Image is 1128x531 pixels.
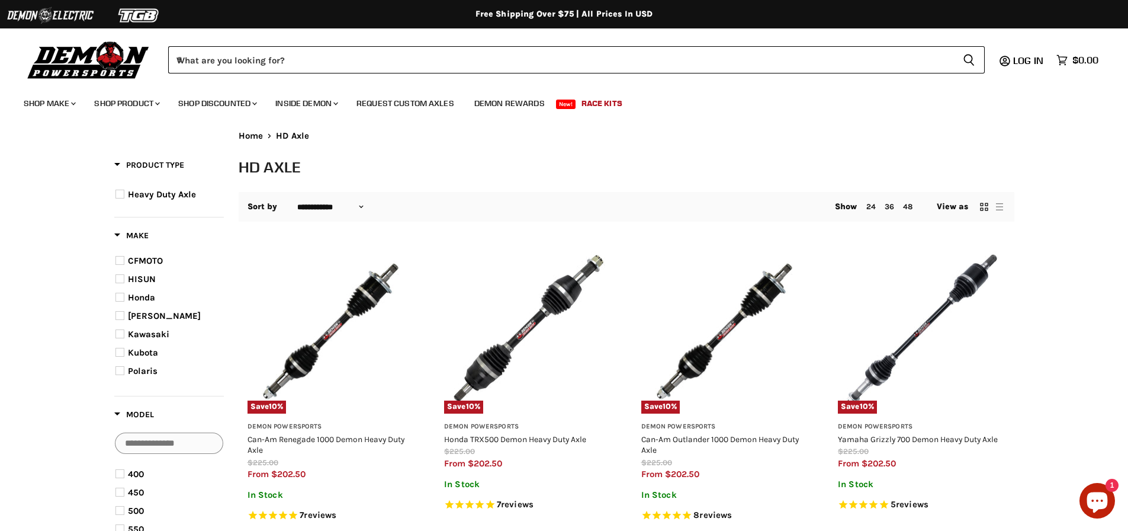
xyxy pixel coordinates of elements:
[304,510,336,520] span: reviews
[168,46,985,73] form: Product
[114,230,149,245] button: Filter by Make
[994,201,1005,213] button: list view
[699,510,732,520] span: reviews
[128,255,163,266] span: CFMOTO
[862,458,896,469] span: $202.50
[248,434,404,455] a: Can-Am Renegade 1000 Demon Heavy Duty Axle
[114,160,184,170] span: Product Type
[465,91,554,116] a: Demon Rewards
[838,458,859,469] span: from
[114,159,184,174] button: Filter by Product Type
[641,423,809,431] h3: Demon Powersports
[663,402,671,411] span: 10
[891,499,928,510] span: 5 reviews
[444,423,612,431] h3: Demon Powersports
[128,292,155,303] span: Honda
[641,434,799,455] a: Can-Am Outlander 1000 Demon Heavy Duty Axle
[885,202,894,211] a: 36
[348,91,463,116] a: Request Custom Axles
[128,366,158,376] span: Polaris
[169,91,264,116] a: Shop Discounted
[444,458,465,469] span: from
[838,401,877,414] span: Save %
[641,458,672,467] span: $225.00
[85,91,167,116] a: Shop Product
[269,402,277,411] span: 10
[24,39,153,81] img: Demon Powersports
[248,423,415,431] h3: Demon Powersports
[168,46,953,73] input: When autocomplete results are available use up and down arrows to review and enter to select
[838,447,869,456] span: $225.00
[835,201,857,212] span: Show
[248,510,415,522] span: Rated 4.7 out of 5 stars 7 reviews
[128,347,158,358] span: Kubota
[248,202,278,212] label: Sort by
[838,499,1005,511] span: Rated 4.6 out of 5 stars 5 reviews
[128,189,196,200] span: Heavy Duty Axle
[444,447,475,456] span: $225.00
[573,91,631,116] a: Race Kits
[128,487,144,498] span: 450
[248,469,269,479] span: from
[114,409,154,424] button: Filter by Model
[114,410,154,420] span: Model
[556,100,576,109] span: New!
[641,510,809,522] span: Rated 5.0 out of 5 stars 8 reviews
[6,4,95,27] img: Demon Electric Logo 2
[497,499,534,510] span: 7 reviews
[300,510,336,520] span: 7 reviews
[248,458,278,467] span: $225.00
[860,402,868,411] span: 10
[693,510,732,520] span: 8 reviews
[838,434,998,444] a: Yamaha Grizzly 700 Demon Heavy Duty Axle
[978,201,990,213] button: grid view
[466,402,474,411] span: 10
[1013,55,1043,66] span: Log in
[903,202,912,211] a: 48
[665,469,699,479] span: $202.50
[501,499,534,510] span: reviews
[248,247,415,414] a: Can-Am Renegade 1000 Demon Heavy Duty AxleSave10%
[239,131,263,141] a: Home
[444,247,612,414] img: Honda TRX500 Demon Heavy Duty Axle
[248,401,287,414] span: Save %
[15,87,1095,116] ul: Main menu
[1072,55,1098,66] span: $0.00
[239,157,1014,177] h1: HD Axle
[444,401,483,414] span: Save %
[115,433,223,454] input: Search Options
[276,131,309,141] span: HD Axle
[15,91,83,116] a: Shop Make
[444,479,612,490] p: In Stock
[271,469,306,479] span: $202.50
[128,311,201,321] span: [PERSON_NAME]
[1050,52,1104,69] a: $0.00
[444,247,612,414] a: Honda TRX500 Demon Heavy Duty AxleSave10%
[468,458,502,469] span: $202.50
[641,247,809,414] a: Can-Am Outlander 1000 Demon Heavy Duty AxleSave10%
[239,131,1014,141] nav: Breadcrumbs
[1008,55,1050,66] a: Log in
[128,329,169,340] span: Kawasaki
[128,469,144,479] span: 400
[641,469,663,479] span: from
[91,9,1038,20] div: Free Shipping Over $75 | All Prices In USD
[128,274,156,284] span: HISUN
[266,91,345,116] a: Inside Demon
[114,231,149,241] span: Make
[937,202,969,212] span: View as
[248,247,415,414] img: Can-Am Renegade 1000 Demon Heavy Duty Axle
[838,247,1005,414] img: Yamaha Grizzly 700 Demon Heavy Duty Axle
[866,202,876,211] a: 24
[248,490,415,500] p: In Stock
[444,499,612,511] span: Rated 5.0 out of 5 stars 7 reviews
[641,401,680,414] span: Save %
[444,434,586,444] a: Honda TRX500 Demon Heavy Duty Axle
[239,192,1014,222] nav: Collection utilities
[896,499,928,510] span: reviews
[95,4,184,27] img: TGB Logo 2
[953,46,985,73] button: Search
[641,490,809,500] p: In Stock
[838,479,1005,490] p: In Stock
[1076,483,1119,522] inbox-online-store-chat: Shopify online store chat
